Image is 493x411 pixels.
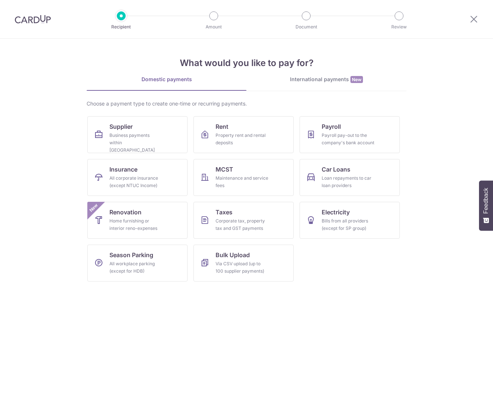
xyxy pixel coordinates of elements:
span: Rent [216,122,228,131]
div: Domestic payments [87,76,246,83]
div: Payroll pay-out to the company's bank account [322,132,375,146]
div: Choose a payment type to create one-time or recurring payments. [87,100,406,107]
p: Recipient [94,23,148,31]
a: SupplierBusiness payments within [GEOGRAPHIC_DATA] [87,116,188,153]
img: CardUp [15,15,51,24]
p: Review [372,23,426,31]
span: MCST [216,165,233,174]
span: Taxes [216,208,232,217]
p: Document [279,23,333,31]
a: PayrollPayroll pay-out to the company's bank account [300,116,400,153]
div: Property rent and rental deposits [216,132,269,146]
div: Loan repayments to car loan providers [322,175,375,189]
div: Home furnishing or interior reno-expenses [109,217,162,232]
h4: What would you like to pay for? [87,56,406,70]
button: Feedback - Show survey [479,180,493,231]
span: Season Parking [109,251,153,259]
iframe: Opens a widget where you can find more information [446,389,486,407]
div: All corporate insurance (except NTUC Income) [109,175,162,189]
div: Bills from all providers (except for SP group) [322,217,375,232]
a: Bulk UploadVia CSV upload (up to 100 supplier payments) [193,245,294,282]
span: New [88,202,100,214]
div: Business payments within [GEOGRAPHIC_DATA] [109,132,162,154]
span: Payroll [322,122,341,131]
a: MCSTMaintenance and service fees [193,159,294,196]
a: RentProperty rent and rental deposits [193,116,294,153]
span: New [350,76,363,83]
a: ElectricityBills from all providers (except for SP group) [300,202,400,239]
span: Supplier [109,122,133,131]
a: TaxesCorporate tax, property tax and GST payments [193,202,294,239]
span: Renovation [109,208,141,217]
div: Maintenance and service fees [216,175,269,189]
div: Corporate tax, property tax and GST payments [216,217,269,232]
span: Insurance [109,165,137,174]
a: Car LoansLoan repayments to car loan providers [300,159,400,196]
div: All workplace parking (except for HDB) [109,260,162,275]
p: Amount [186,23,241,31]
div: Via CSV upload (up to 100 supplier payments) [216,260,269,275]
span: Car Loans [322,165,350,174]
a: InsuranceAll corporate insurance (except NTUC Income) [87,159,188,196]
a: Season ParkingAll workplace parking (except for HDB) [87,245,188,282]
span: Electricity [322,208,350,217]
a: RenovationHome furnishing or interior reno-expensesNew [87,202,188,239]
div: International payments [246,76,406,83]
span: Bulk Upload [216,251,250,259]
span: Feedback [483,188,489,214]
